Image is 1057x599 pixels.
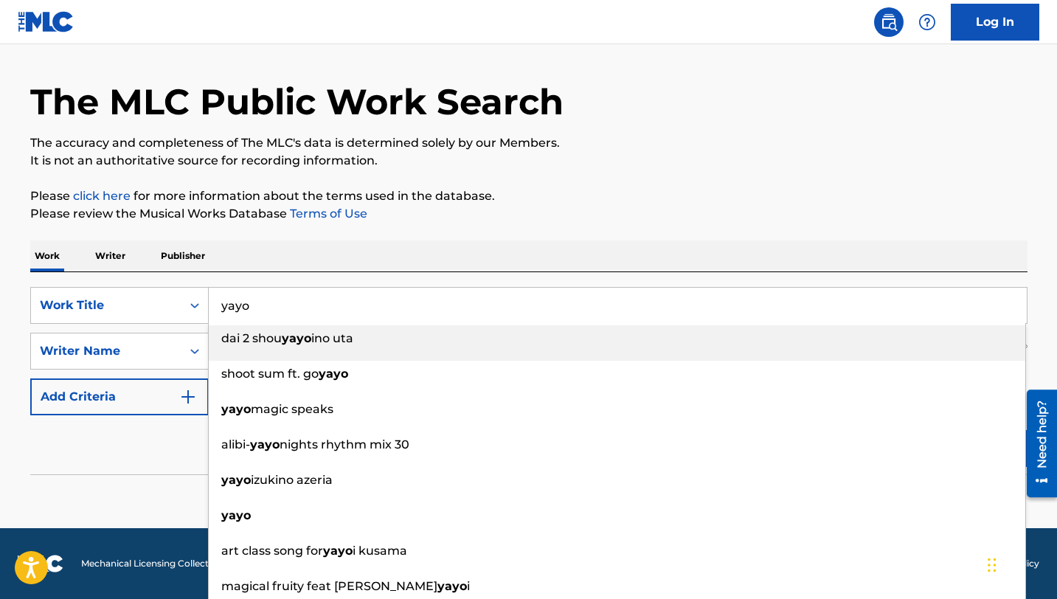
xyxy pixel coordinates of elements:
span: art class song for [221,544,323,558]
div: Work Title [40,297,173,314]
p: Please review the Musical Works Database [30,205,1027,223]
strong: yayo [250,437,280,451]
strong: yayo [221,508,251,522]
img: MLC Logo [18,11,74,32]
span: magical fruity feat [PERSON_NAME] [221,579,437,593]
p: The accuracy and completeness of The MLC's data is determined solely by our Members. [30,134,1027,152]
strong: yayo [437,579,467,593]
a: Public Search [874,7,904,37]
iframe: Chat Widget [983,528,1057,599]
span: ino uta [311,331,353,345]
div: Help [912,7,942,37]
p: Work [30,240,64,271]
strong: yayo [323,544,353,558]
span: izukino azeria [251,473,333,487]
img: 9d2ae6d4665cec9f34b9.svg [179,388,197,406]
a: click here [73,189,131,203]
span: i [467,579,470,593]
p: Writer [91,240,130,271]
span: alibi- [221,437,250,451]
a: Terms of Use [287,207,367,221]
h1: The MLC Public Work Search [30,80,564,124]
strong: yayo [221,402,251,416]
a: Log In [951,4,1039,41]
span: i kusama [353,544,407,558]
button: Add Criteria [30,378,209,415]
span: magic speaks [251,402,333,416]
div: Drag [988,543,997,587]
span: shoot sum ft. go [221,367,319,381]
p: Please for more information about the terms used in the database. [30,187,1027,205]
span: dai 2 shou [221,331,282,345]
img: search [880,13,898,31]
span: Mechanical Licensing Collective © 2025 [81,557,252,570]
span: nights rhythm mix 30 [280,437,409,451]
iframe: Resource Center [1016,384,1057,502]
img: logo [18,555,63,572]
strong: yayo [221,473,251,487]
p: Publisher [156,240,209,271]
form: Search Form [30,287,1027,474]
strong: yayo [319,367,348,381]
p: It is not an authoritative source for recording information. [30,152,1027,170]
div: Writer Name [40,342,173,360]
img: help [918,13,936,31]
strong: yayo [282,331,311,345]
